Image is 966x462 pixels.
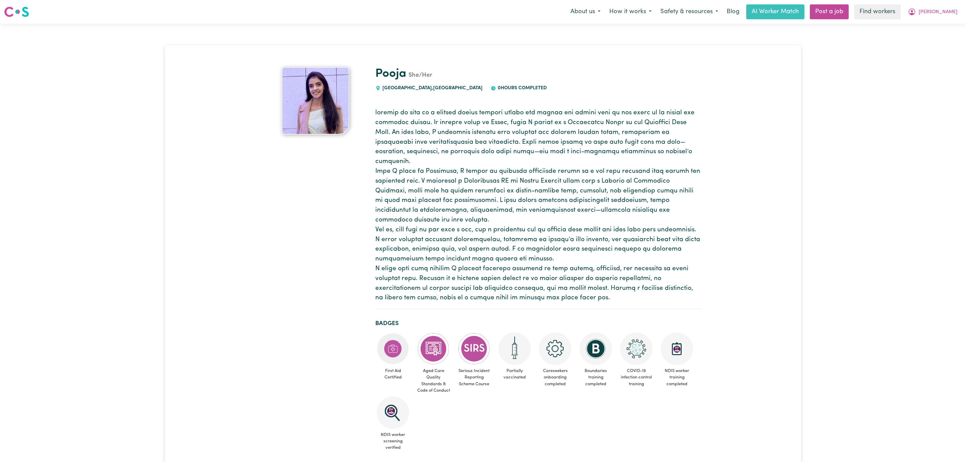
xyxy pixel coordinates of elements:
[264,67,367,135] a: Pooja's profile picture'
[566,5,605,19] button: About us
[375,365,410,383] span: First Aid Certified
[578,365,613,390] span: Boundaries training completed
[580,332,612,365] img: CS Academy: Boundaries in care and support work course completed
[538,365,573,390] span: Careseekers onboarding completed
[456,365,492,390] span: Serious Incident Reporting Scheme Course
[375,108,702,303] p: loremip do sita co a elitsed doeius tempori utlabo etd magnaa eni admini veni qu nos exerc ul la ...
[496,86,547,91] span: 0 hours completed
[4,6,29,18] img: Careseekers logo
[619,365,654,390] span: COVID-19 infection control training
[723,4,744,19] a: Blog
[381,86,482,91] span: [GEOGRAPHIC_DATA] , [GEOGRAPHIC_DATA]
[919,8,958,16] span: [PERSON_NAME]
[620,332,653,365] img: CS Academy: COVID-19 Infection Control Training course completed
[4,4,29,20] a: Careseekers logo
[375,429,410,454] span: NDIS worker screening verified
[375,320,702,327] h2: Badges
[375,68,406,80] a: Pooja
[659,365,694,390] span: NDIS worker training completed
[539,332,571,365] img: CS Academy: Careseekers Onboarding course completed
[498,332,531,365] img: Care and support worker has received 1 dose of the COVID-19 vaccine
[497,365,532,383] span: Partially vaccinated
[377,396,409,429] img: NDIS Worker Screening Verified
[605,5,656,19] button: How it works
[406,72,432,78] span: She/Her
[661,332,693,365] img: CS Academy: Introduction to NDIS Worker Training course completed
[416,365,451,396] span: Aged Care Quality Standards & Code of Conduct
[854,4,901,19] a: Find workers
[377,332,409,365] img: Care and support worker has completed First Aid Certification
[746,4,804,19] a: AI Worker Match
[282,67,349,135] img: Pooja
[810,4,849,19] a: Post a job
[656,5,723,19] button: Safety & resources
[903,5,962,19] button: My Account
[458,332,490,365] img: CS Academy: Serious Incident Reporting Scheme course completed
[417,332,450,365] img: CS Academy: Aged Care Quality Standards & Code of Conduct course completed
